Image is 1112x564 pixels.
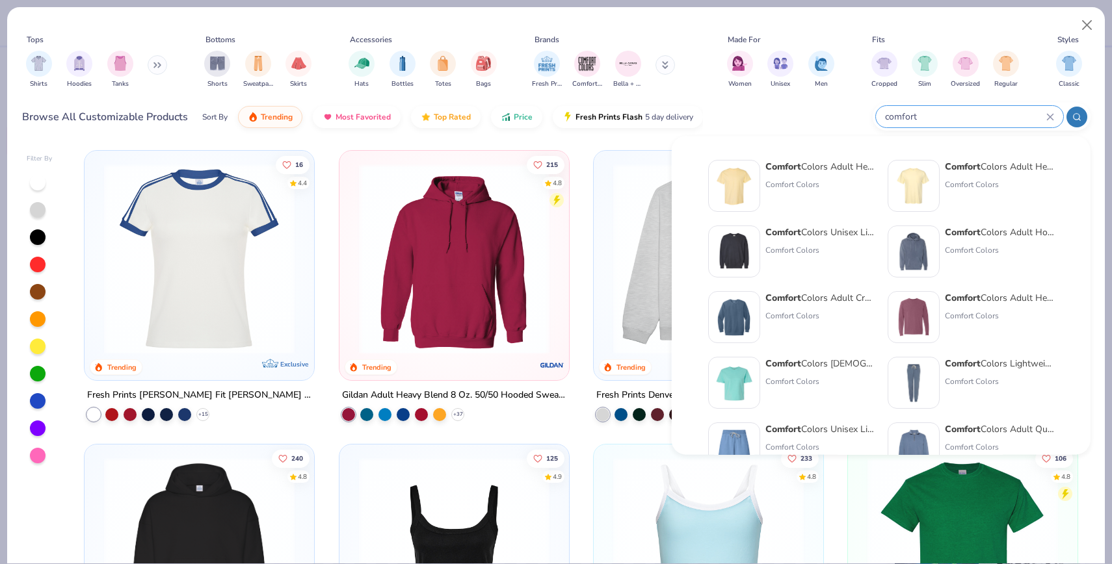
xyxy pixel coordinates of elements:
span: 5 day delivery [645,110,693,125]
span: 215 [546,161,557,168]
img: 1f2d2499-41e0-44f5-b794-8109adf84418 [714,297,754,337]
span: Oversized [951,79,980,89]
span: Top Rated [434,112,471,122]
strong: Comfort [945,357,981,370]
span: Price [514,112,533,122]
strong: Comfort [765,292,801,304]
span: 233 [801,455,812,462]
img: Fresh Prints Image [537,54,557,73]
div: Colors Adult Heavyweight RS Long-Sleeve T-Shirt [945,291,1054,305]
button: filter button [808,51,834,89]
div: filter for Slim [912,51,938,89]
img: 92253b97-214b-4b5a-8cde-29cfb8752a47 [714,231,754,272]
div: Colors Adult Heavyweight RS Pocket T-Shirt [945,160,1054,173]
img: flash.gif [563,112,573,122]
div: Colors Lightweight Adult Sweatpants [945,357,1054,370]
img: 284e3bdb-833f-4f21-a3b0-720291adcbd9 [894,166,934,206]
div: filter for Cropped [871,51,897,89]
span: Classic [1059,79,1079,89]
button: Like [526,155,564,173]
button: Like [781,450,819,468]
img: de600898-41c6-42df-8174-d2c048912e38 [714,363,754,403]
div: Brands [535,34,559,45]
div: Comfort Colors [765,376,875,387]
div: 4.8 [1061,472,1070,482]
span: Comfort Colors [572,79,602,89]
div: filter for Regular [993,51,1019,89]
div: Comfort Colors [765,244,875,256]
span: Sweatpants [243,79,273,89]
div: Comfort Colors [945,179,1054,190]
img: TopRated.gif [421,112,431,122]
div: Comfort Colors [945,310,1054,322]
strong: Comfort [945,160,981,173]
div: Made For [728,34,760,45]
div: filter for Skirts [285,51,311,89]
span: Fresh Prints [532,79,562,89]
img: Bottles Image [395,56,410,71]
div: Fresh Prints Denver Mock Neck Heavyweight Sweatshirt [596,387,821,404]
span: Bottles [391,79,414,89]
div: filter for Shirts [26,51,52,89]
img: Bella + Canvas Image [618,54,638,73]
div: 4.9 [552,472,561,482]
div: Bottoms [205,34,235,45]
img: Shirts Image [31,56,46,71]
div: 4.8 [807,472,816,482]
strong: Comfort [765,160,801,173]
strong: Comfort [765,423,801,435]
div: Colors Adult Heavyweight T-Shirt [765,160,875,173]
div: Comfort Colors [945,441,1054,453]
span: Bella + Canvas [613,79,643,89]
button: Most Favorited [313,106,401,128]
div: filter for Women [727,51,753,89]
button: filter button [912,51,938,89]
span: Shirts [30,79,47,89]
button: filter button [349,51,375,89]
div: Tops [27,34,44,45]
div: filter for Oversized [951,51,980,89]
img: Hats Image [354,56,369,71]
button: filter button [613,51,643,89]
img: Totes Image [436,56,450,71]
button: filter button [532,51,562,89]
span: 106 [1055,455,1066,462]
img: Slim Image [918,56,932,71]
strong: Comfort [945,292,981,304]
button: filter button [767,51,793,89]
img: e90485c2-bda2-4c56-95cf-7bd897df7ba4 [894,363,934,403]
button: filter button [572,51,602,89]
button: filter button [471,51,497,89]
button: filter button [107,51,133,89]
span: 125 [546,455,557,462]
div: 4.8 [298,472,307,482]
div: filter for Bella + Canvas [613,51,643,89]
img: Classic Image [1062,56,1077,71]
strong: Comfort [765,226,801,238]
div: filter for Unisex [767,51,793,89]
div: Colors [DEMOGRAPHIC_DATA]' Heavyweight Cropped T-Shirt [765,357,875,370]
img: 8efac5f7-8da2-47f5-bf92-f12be686d45d [894,297,934,337]
img: most_fav.gif [323,112,333,122]
strong: Comfort [945,423,981,435]
img: 029b8af0-80e6-406f-9fdc-fdf898547912 [714,166,754,206]
div: filter for Bags [471,51,497,89]
span: Women [728,79,752,89]
button: Top Rated [411,106,481,128]
button: filter button [26,51,52,89]
img: Tanks Image [113,56,127,71]
button: filter button [430,51,456,89]
div: Styles [1057,34,1079,45]
div: Gildan Adult Heavy Blend 8 Oz. 50/50 Hooded Sweatshirt [342,387,566,404]
span: Skirts [290,79,307,89]
button: Price [491,106,542,128]
div: filter for Hoodies [66,51,92,89]
span: Exclusive [281,360,309,368]
button: filter button [66,51,92,89]
div: Colors Unisex Lightweight Cotton Crewneck Sweatshirt [765,225,875,239]
img: trending.gif [248,112,258,122]
button: Trending [238,106,302,128]
button: Fresh Prints Flash5 day delivery [553,106,703,128]
div: filter for Tanks [107,51,133,89]
img: Gildan logo [539,352,565,378]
